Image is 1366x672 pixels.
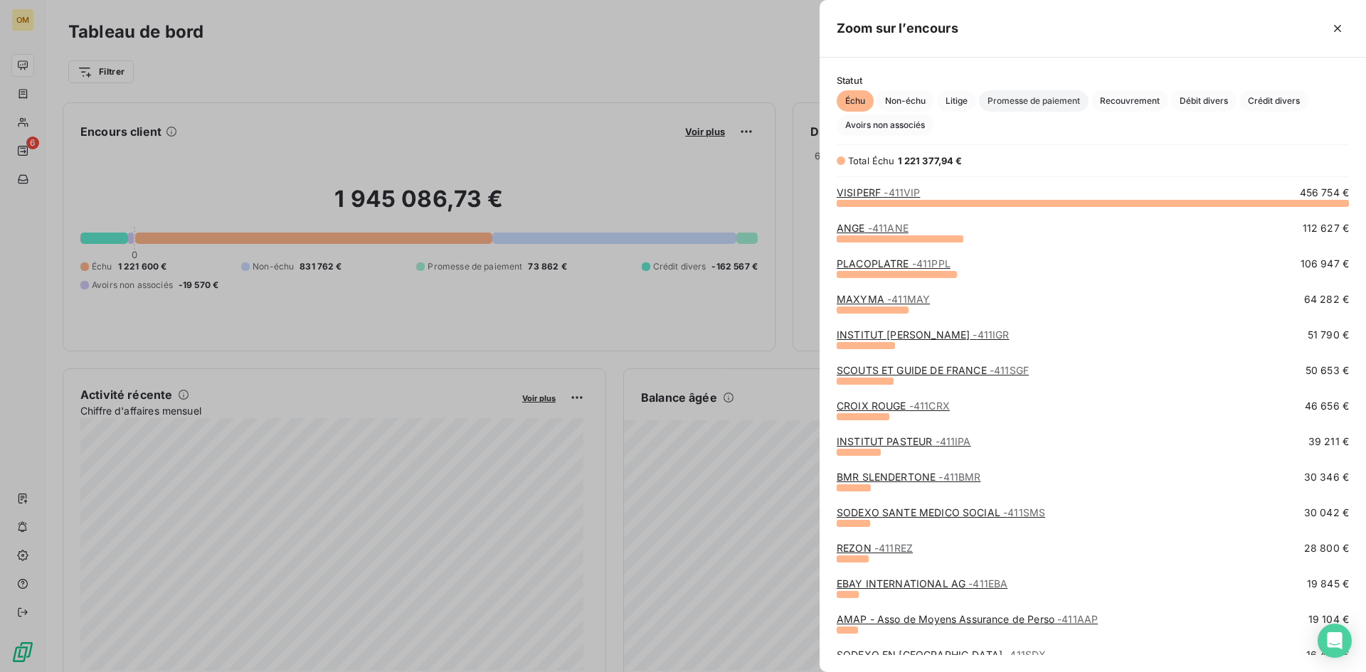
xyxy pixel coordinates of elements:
[820,186,1366,655] div: grid
[837,435,971,447] a: INSTITUT PASTEUR
[1304,541,1349,555] span: 28 800 €
[837,577,1007,590] a: EBAY INTERNATIONAL AG
[1318,624,1352,658] div: Open Intercom Messenger
[837,222,909,234] a: ANGE
[1091,90,1168,112] button: Recouvrement
[837,90,874,112] button: Échu
[1304,470,1349,484] span: 30 346 €
[837,186,920,198] a: VISIPERF
[1308,434,1349,449] span: 39 211 €
[1003,506,1045,518] span: - 411SMS
[968,577,1007,590] span: - 411EBA
[912,257,951,270] span: - 411PPL
[1308,328,1349,342] span: 51 790 €
[837,329,1010,341] a: INSTITUT [PERSON_NAME]
[1057,613,1098,625] span: - 411AAP
[990,364,1029,376] span: - 411SGF
[837,613,1098,625] a: AMAP - Asso de Moyens Assurance de Perso
[837,364,1029,376] a: SCOUTS ET GUIDE DE FRANCE
[1301,257,1349,271] span: 106 947 €
[1305,399,1349,413] span: 46 656 €
[837,114,933,136] button: Avoirs non associés
[868,222,909,234] span: - 411ANE
[837,293,930,305] a: MAXYMA
[1239,90,1308,112] button: Crédit divers
[909,400,950,412] span: - 411CRX
[837,506,1045,518] a: SODEXO SANTE MEDICO SOCIAL
[938,471,980,483] span: - 411BMR
[837,257,951,270] a: PLACOPLATRE
[837,649,1046,661] a: SODEXO EN [GEOGRAPHIC_DATA]
[936,435,971,447] span: - 411IPA
[874,542,913,554] span: - 411REZ
[937,90,976,112] button: Litige
[1304,506,1349,520] span: 30 042 €
[877,90,934,112] button: Non-échu
[973,329,1009,341] span: - 411IGR
[1300,186,1349,200] span: 456 754 €
[848,155,895,166] span: Total Échu
[1303,221,1349,235] span: 112 627 €
[837,400,950,412] a: CROIX ROUGE
[898,155,963,166] span: 1 221 377,94 €
[1307,577,1349,591] span: 19 845 €
[837,75,1349,86] span: Statut
[837,542,913,554] a: REZON
[1304,292,1349,306] span: 64 282 €
[1306,363,1349,378] span: 50 653 €
[1308,612,1349,626] span: 19 104 €
[1005,649,1046,661] span: - 411SDX
[837,471,980,483] a: BMR SLENDERTONE
[1171,90,1237,112] button: Débit divers
[884,186,920,198] span: - 411VIP
[837,18,958,38] h5: Zoom sur l’encours
[1306,648,1349,662] span: 16 488 €
[979,90,1089,112] button: Promesse de paiement
[887,293,930,305] span: - 411MAY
